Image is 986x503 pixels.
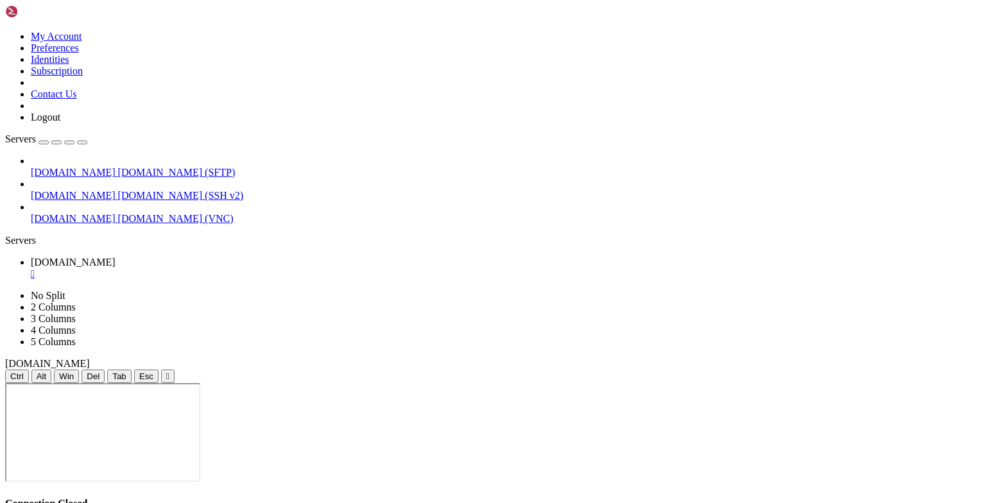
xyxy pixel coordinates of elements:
[87,371,99,381] span: Del
[31,268,981,280] a: 
[31,257,981,280] a: h.ycloud.info
[31,42,79,53] a: Preferences
[31,190,116,201] span: [DOMAIN_NAME]
[5,133,87,144] a: Servers
[118,213,234,224] span: [DOMAIN_NAME] (VNC)
[82,370,105,383] button: Del
[31,65,83,76] a: Subscription
[5,133,36,144] span: Servers
[31,89,77,99] a: Contact Us
[31,155,981,178] li: [DOMAIN_NAME] [DOMAIN_NAME] (SFTP)
[31,167,116,178] span: [DOMAIN_NAME]
[5,235,981,246] div: Servers
[31,336,76,347] a: 5 Columns
[31,178,981,201] li: [DOMAIN_NAME] [DOMAIN_NAME] (SSH v2)
[118,167,236,178] span: [DOMAIN_NAME] (SFTP)
[139,371,153,381] span: Esc
[10,371,24,381] span: Ctrl
[54,370,79,383] button: Win
[5,358,90,369] span: [DOMAIN_NAME]
[166,371,169,381] div: 
[31,54,69,65] a: Identities
[31,370,52,383] button: Alt
[134,370,159,383] button: Esc
[31,290,65,301] a: No Split
[31,31,82,42] a: My Account
[5,370,29,383] button: Ctrl
[31,167,981,178] a: [DOMAIN_NAME] [DOMAIN_NAME] (SFTP)
[59,371,74,381] span: Win
[31,201,981,225] li: [DOMAIN_NAME] [DOMAIN_NAME] (VNC)
[31,190,981,201] a: [DOMAIN_NAME] [DOMAIN_NAME] (SSH v2)
[112,371,126,381] span: Tab
[31,112,60,123] a: Logout
[31,313,76,324] a: 3 Columns
[5,5,79,18] img: Shellngn
[37,371,47,381] span: Alt
[31,257,116,268] span: [DOMAIN_NAME]
[31,325,76,336] a: 4 Columns
[118,190,244,201] span: [DOMAIN_NAME] (SSH v2)
[161,370,175,383] button: 
[31,302,76,312] a: 2 Columns
[31,213,116,224] span: [DOMAIN_NAME]
[107,370,132,383] button: Tab
[31,213,981,225] a: [DOMAIN_NAME] [DOMAIN_NAME] (VNC)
